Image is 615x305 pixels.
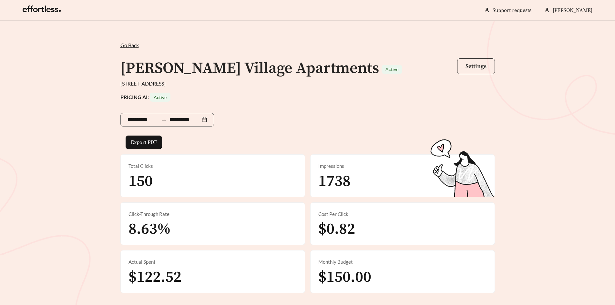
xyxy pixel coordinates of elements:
span: Active [385,66,398,72]
div: Click-Through Rate [128,210,297,218]
span: Go Back [120,42,139,48]
button: Export PDF [126,136,162,149]
strong: PRICING AI: [120,94,170,100]
span: $0.82 [318,219,355,239]
span: 1738 [318,172,351,191]
span: 150 [128,172,153,191]
span: Active [154,95,167,100]
span: Export PDF [131,138,157,146]
span: [PERSON_NAME] [553,7,592,14]
div: Cost Per Click [318,210,487,218]
span: $122.52 [128,268,181,287]
a: Support requests [493,7,531,14]
span: $150.00 [318,268,371,287]
div: [STREET_ADDRESS] [120,80,495,87]
h1: [PERSON_NAME] Village Apartments [120,59,379,78]
div: Total Clicks [128,162,297,170]
span: swap-right [161,117,167,123]
div: Monthly Budget [318,258,487,266]
div: Impressions [318,162,487,170]
span: Settings [466,63,487,70]
button: Settings [457,58,495,74]
span: to [161,117,167,123]
div: Actual Spent [128,258,297,266]
span: 8.63% [128,219,171,239]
